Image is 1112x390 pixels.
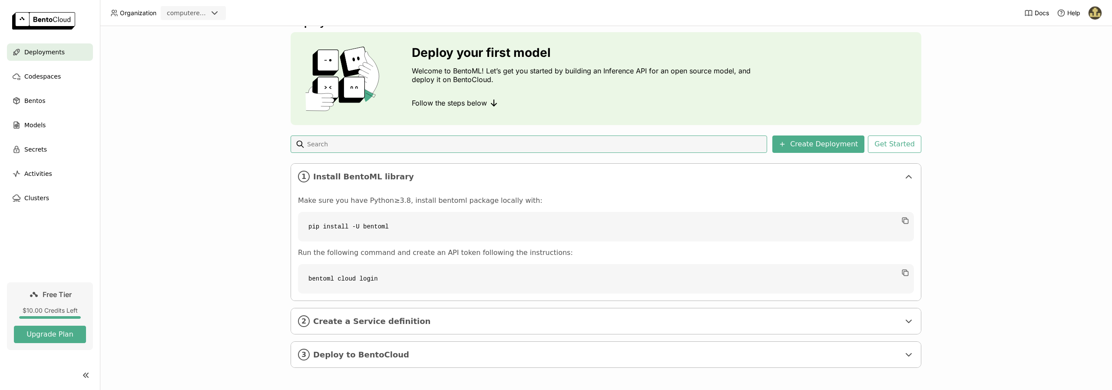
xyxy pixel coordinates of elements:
code: bentoml cloud login [298,264,914,294]
a: Free Tier$10.00 Credits LeftUpgrade Plan [7,282,93,350]
a: Secrets [7,141,93,158]
span: Clusters [24,193,49,203]
div: $10.00 Credits Left [14,307,86,314]
a: Codespaces [7,68,93,85]
span: Docs [1035,9,1049,17]
a: Bentos [7,92,93,109]
span: Deploy to BentoCloud [313,350,900,360]
i: 3 [298,349,310,360]
img: cover onboarding [298,46,391,111]
div: computerengine [167,9,208,17]
span: Follow the steps below [412,99,487,107]
span: Codespaces [24,71,61,82]
code: pip install -U bentoml [298,212,914,241]
p: Run the following command and create an API token following the instructions: [298,248,914,257]
span: Organization [120,9,156,17]
i: 2 [298,315,310,327]
button: Upgrade Plan [14,326,86,343]
p: Welcome to BentoML! Let’s get you started by building an Inference API for an open source model, ... [412,66,755,84]
img: Gamal Salama [1089,7,1102,20]
div: 2Create a Service definition [291,308,921,334]
a: Clusters [7,189,93,207]
i: 1 [298,171,310,182]
span: Bentos [24,96,45,106]
span: Help [1067,9,1080,17]
span: Create a Service definition [313,317,900,326]
span: Secrets [24,144,47,155]
span: Install BentoML library [313,172,900,182]
a: Docs [1024,9,1049,17]
span: Deployments [24,47,65,57]
input: Search [306,137,764,151]
span: Free Tier [43,290,72,299]
div: 1Install BentoML library [291,164,921,189]
div: 3Deploy to BentoCloud [291,342,921,367]
button: Create Deployment [772,136,864,153]
span: Models [24,120,46,130]
a: Deployments [7,43,93,61]
a: Models [7,116,93,134]
a: Activities [7,165,93,182]
p: Make sure you have Python≥3.8, install bentoml package locally with: [298,196,914,205]
img: logo [12,12,75,30]
span: Activities [24,169,52,179]
div: Help [1057,9,1080,17]
button: Get Started [868,136,921,153]
h3: Deploy your first model [412,46,755,59]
